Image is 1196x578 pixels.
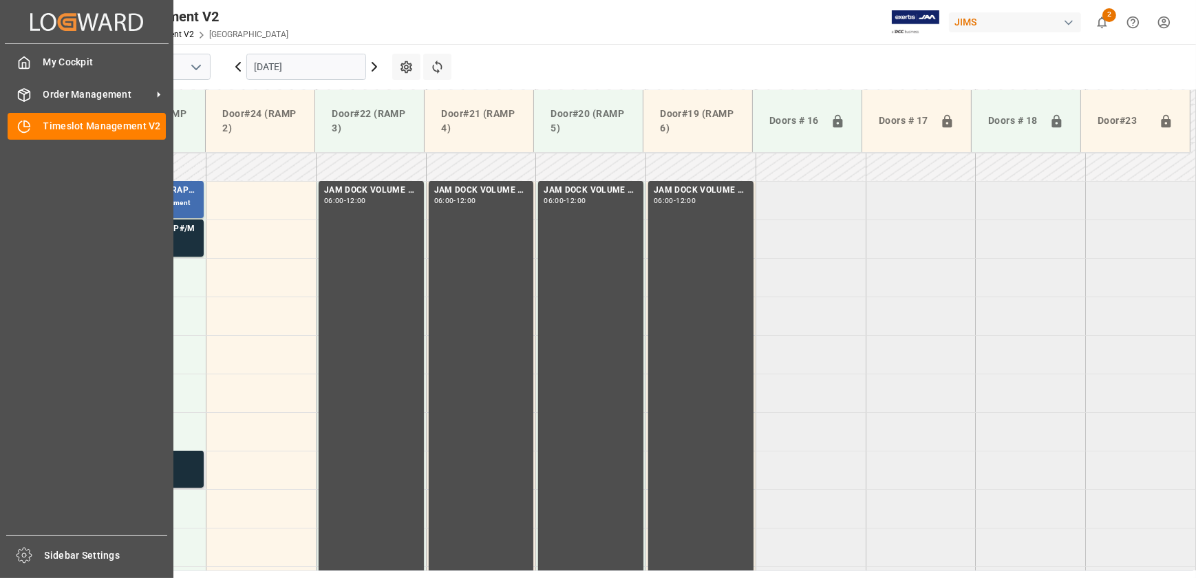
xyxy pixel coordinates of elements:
span: Timeslot Management V2 [43,119,167,133]
span: Sidebar Settings [45,548,168,563]
div: 12:00 [566,197,586,204]
div: 12:00 [456,197,476,204]
button: Help Center [1118,7,1149,38]
img: Exertis%20JAM%20-%20Email%20Logo.jpg_1722504956.jpg [892,10,939,34]
div: Door#20 (RAMP 5) [545,101,632,141]
div: Timeslot Management V2 [60,6,288,27]
div: JAM DOCK VOLUME CONTROL [544,184,638,197]
div: JAM DOCK VOLUME CONTROL [434,184,528,197]
div: JAM DOCK VOLUME CONTROL [654,184,748,197]
div: 06:00 [434,197,454,204]
div: Door#24 (RAMP 2) [217,101,303,141]
button: JIMS [949,9,1087,35]
div: Doors # 16 [764,108,825,134]
input: DD.MM.YYYY [246,54,366,80]
span: 2 [1102,8,1116,22]
div: Door#22 (RAMP 3) [326,101,413,141]
div: Door#23 [1092,108,1153,134]
div: Doors # 18 [983,108,1044,134]
div: - [344,197,346,204]
div: - [564,197,566,204]
div: 06:00 [544,197,564,204]
span: My Cockpit [43,55,167,69]
a: Timeslot Management V2 [8,113,166,140]
div: 12:00 [676,197,696,204]
a: My Cockpit [8,49,166,76]
div: Door#21 (RAMP 4) [436,101,522,141]
div: - [674,197,676,204]
div: Doors # 17 [873,108,935,134]
div: 06:00 [654,197,674,204]
div: Door#19 (RAMP 6) [654,101,741,141]
span: Order Management [43,87,152,102]
div: - [453,197,456,204]
div: JAM DOCK VOLUME CONTROL [324,184,418,197]
button: show 2 new notifications [1087,7,1118,38]
div: 12:00 [346,197,366,204]
div: JIMS [949,12,1081,32]
button: open menu [185,56,206,78]
div: 06:00 [324,197,344,204]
